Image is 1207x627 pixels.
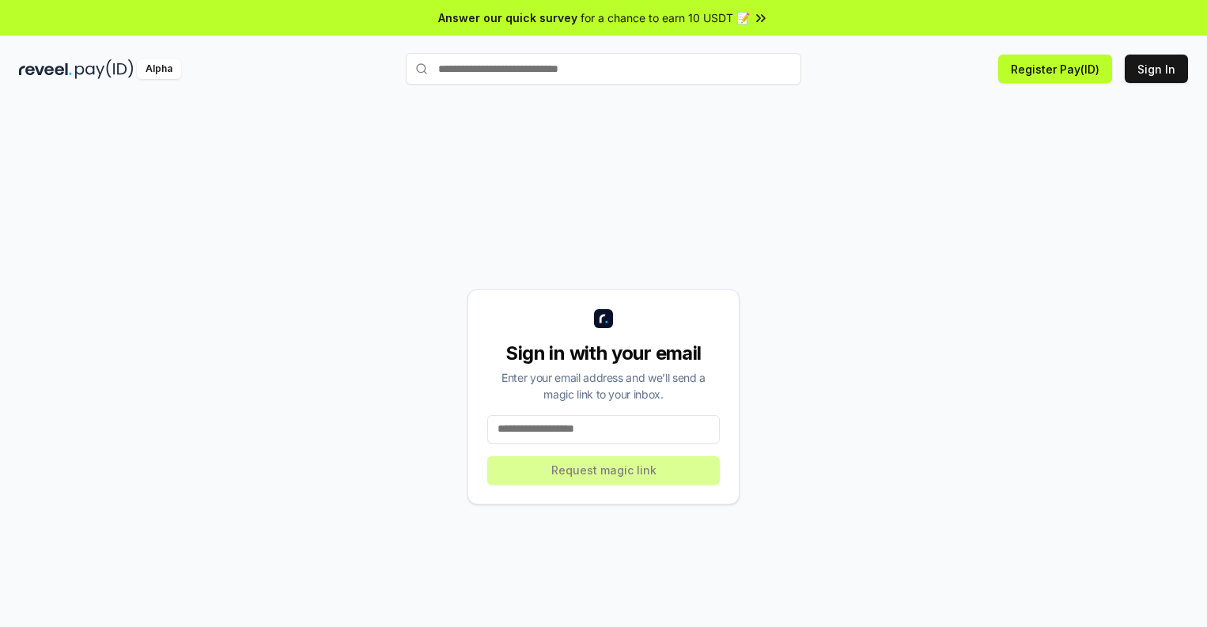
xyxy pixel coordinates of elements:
img: reveel_dark [19,59,72,79]
div: Alpha [137,59,181,79]
img: pay_id [75,59,134,79]
div: Enter your email address and we’ll send a magic link to your inbox. [487,369,720,402]
span: for a chance to earn 10 USDT 📝 [581,9,750,26]
img: logo_small [594,309,613,328]
button: Register Pay(ID) [998,55,1112,83]
button: Sign In [1125,55,1188,83]
div: Sign in with your email [487,341,720,366]
span: Answer our quick survey [438,9,577,26]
